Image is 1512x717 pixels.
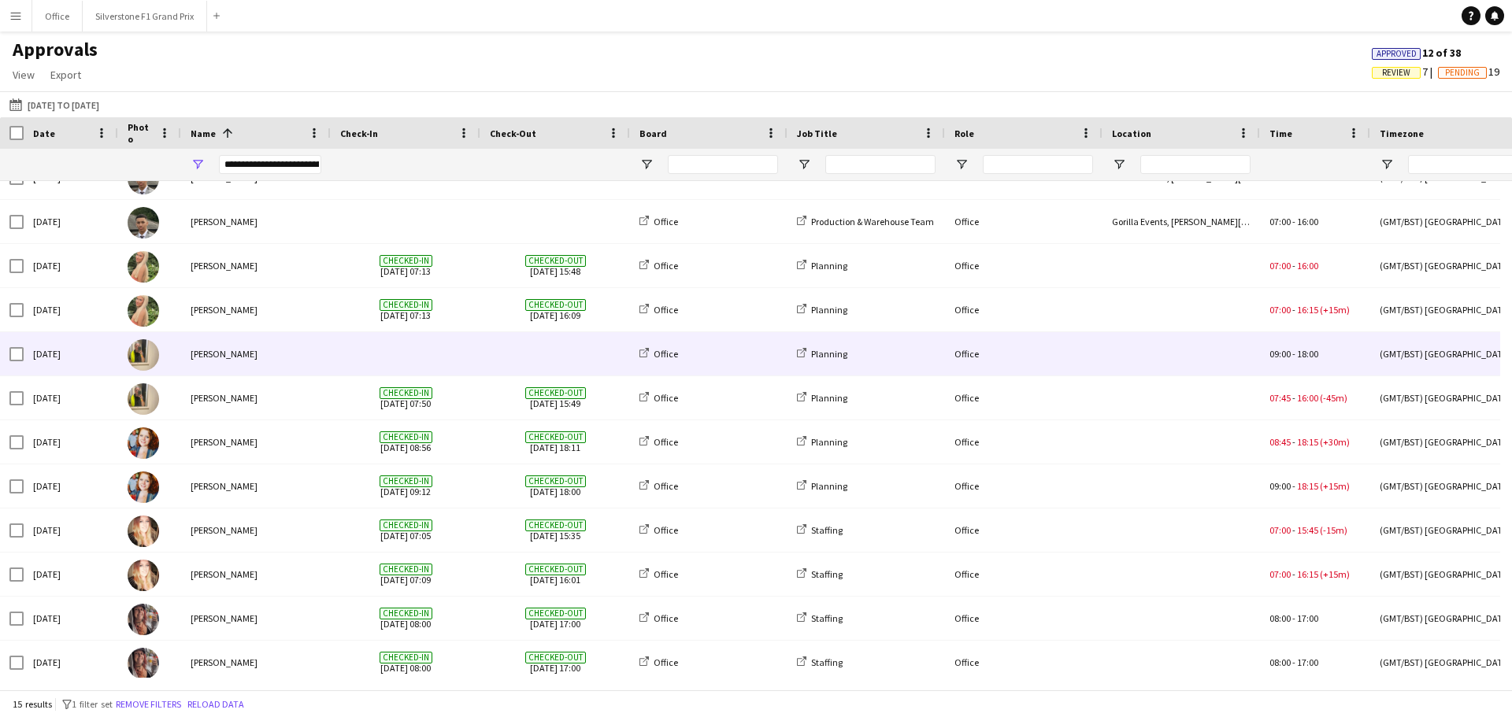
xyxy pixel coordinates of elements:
[1297,656,1318,668] span: 17:00
[654,392,678,404] span: Office
[181,597,331,640] div: [PERSON_NAME]
[811,480,847,492] span: Planning
[380,652,432,663] span: Checked-in
[340,376,471,419] span: [DATE] 07:50
[340,128,378,139] span: Check-In
[24,420,118,464] div: [DATE]
[1297,524,1318,536] span: 15:45
[639,304,678,316] a: Office
[1269,568,1291,580] span: 07:00
[1380,157,1394,172] button: Open Filter Menu
[639,524,678,536] a: Office
[654,304,678,316] span: Office
[1320,524,1347,536] span: (-15m)
[128,339,159,371] img: Katie Armstrong
[24,597,118,640] div: [DATE]
[128,648,159,679] img: Tara Jacobson
[128,427,159,459] img: Kelsie Stewart
[1269,216,1291,227] span: 07:00
[1297,216,1318,227] span: 16:00
[6,65,41,85] a: View
[1372,65,1438,79] span: 7
[380,564,432,575] span: Checked-in
[24,244,118,287] div: [DATE]
[983,155,1093,174] input: Role Filter Input
[181,553,331,596] div: [PERSON_NAME]
[128,560,159,591] img: Laura Pearson
[1438,65,1499,79] span: 19
[639,612,678,624] a: Office
[1292,348,1295,360] span: -
[1297,568,1318,580] span: 16:15
[797,157,811,172] button: Open Filter Menu
[945,244,1102,287] div: Office
[1320,568,1350,580] span: (+15m)
[797,524,843,536] a: Staffing
[1292,304,1295,316] span: -
[1292,436,1295,448] span: -
[24,200,118,243] div: [DATE]
[24,332,118,375] div: [DATE]
[639,656,678,668] a: Office
[1292,392,1295,404] span: -
[639,568,678,580] a: Office
[24,553,118,596] div: [DATE]
[490,128,536,139] span: Check-Out
[1140,155,1251,174] input: Location Filter Input
[340,464,471,508] span: [DATE] 09:12
[945,641,1102,684] div: Office
[639,157,654,172] button: Open Filter Menu
[954,157,969,172] button: Open Filter Menu
[668,155,778,174] input: Board Filter Input
[945,420,1102,464] div: Office
[128,471,159,503] img: Kelsie Stewart
[1377,49,1417,59] span: Approved
[380,387,432,399] span: Checked-in
[811,436,847,448] span: Planning
[811,348,847,360] span: Planning
[50,68,81,82] span: Export
[181,508,331,552] div: [PERSON_NAME]
[945,508,1102,552] div: Office
[525,431,586,443] span: Checked-out
[954,128,974,139] span: Role
[525,608,586,619] span: Checked-out
[945,464,1102,508] div: Office
[1269,612,1291,624] span: 08:00
[1269,480,1291,492] span: 09:00
[1297,348,1318,360] span: 18:00
[797,260,847,272] a: Planning
[1269,656,1291,668] span: 08:00
[525,387,586,399] span: Checked-out
[525,299,586,311] span: Checked-out
[24,464,118,508] div: [DATE]
[1292,216,1295,227] span: -
[380,608,432,619] span: Checked-in
[24,508,118,552] div: [DATE]
[639,436,678,448] a: Office
[945,200,1102,243] div: Office
[340,420,471,464] span: [DATE] 08:56
[1320,392,1347,404] span: (-45m)
[1269,524,1291,536] span: 07:00
[945,288,1102,331] div: Office
[1297,480,1318,492] span: 18:15
[113,696,184,713] button: Remove filters
[181,288,331,331] div: [PERSON_NAME]
[340,597,471,640] span: [DATE] 08:00
[490,288,621,331] span: [DATE] 16:09
[181,376,331,419] div: [PERSON_NAME]
[797,128,837,139] span: Job Title
[797,612,843,624] a: Staffing
[490,641,621,684] span: [DATE] 17:00
[1445,68,1480,78] span: Pending
[654,480,678,492] span: Office
[181,332,331,375] div: [PERSON_NAME]
[797,216,934,227] a: Production & Warehouse Team
[1297,304,1318,316] span: 16:15
[24,288,118,331] div: [DATE]
[811,392,847,404] span: Planning
[44,65,87,85] a: Export
[13,68,35,82] span: View
[72,698,113,710] span: 1 filter set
